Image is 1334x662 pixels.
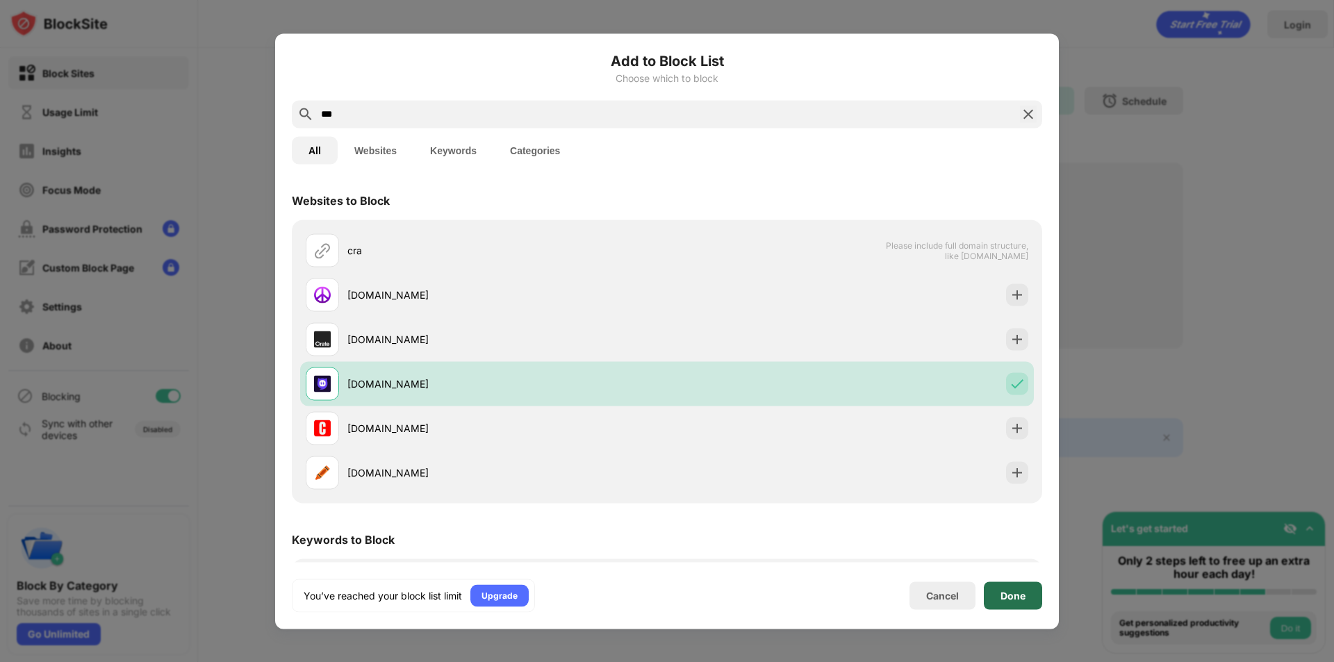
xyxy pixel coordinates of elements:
[314,286,331,303] img: favicons
[314,375,331,392] img: favicons
[292,72,1042,83] div: Choose which to block
[413,136,493,164] button: Keywords
[292,136,338,164] button: All
[292,193,390,207] div: Websites to Block
[314,420,331,436] img: favicons
[481,588,518,602] div: Upgrade
[1020,106,1037,122] img: search-close
[314,331,331,347] img: favicons
[493,136,577,164] button: Categories
[347,288,667,302] div: [DOMAIN_NAME]
[347,332,667,347] div: [DOMAIN_NAME]
[347,465,667,480] div: [DOMAIN_NAME]
[885,240,1028,260] span: Please include full domain structure, like [DOMAIN_NAME]
[347,421,667,436] div: [DOMAIN_NAME]
[314,242,331,258] img: url.svg
[292,50,1042,71] h6: Add to Block List
[1000,590,1026,601] div: Done
[292,532,395,546] div: Keywords to Block
[338,136,413,164] button: Websites
[297,106,314,122] img: search.svg
[926,590,959,602] div: Cancel
[347,376,667,391] div: [DOMAIN_NAME]
[347,243,667,258] div: cra
[304,588,462,602] div: You’ve reached your block list limit
[314,464,331,481] img: favicons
